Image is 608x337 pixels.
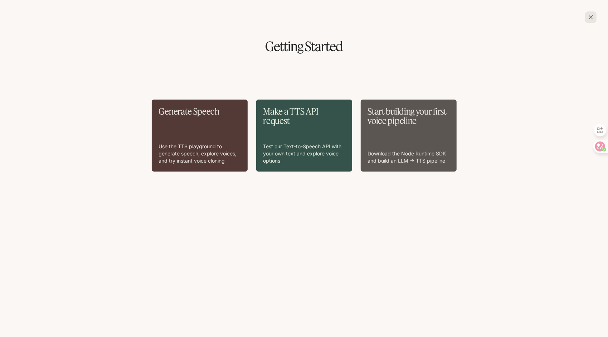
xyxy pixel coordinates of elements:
p: Start building your first voice pipeline [368,107,449,126]
a: Generate SpeechUse the TTS playground to generate speech, explore voices, and try instant voice c... [152,100,248,172]
a: Make a TTS API requestTest our Text-to-Speech API with your own text and explore voice options [256,100,352,172]
p: Generate Speech [159,107,240,116]
p: Use the TTS playground to generate speech, explore voices, and try instant voice cloning [159,143,240,164]
a: Start building your first voice pipelineDownload the Node Runtime SDK and build an LLM → TTS pipe... [361,100,457,172]
p: Make a TTS API request [263,107,345,126]
p: Test our Text-to-Speech API with your own text and explore voice options [263,143,345,164]
p: Download the Node Runtime SDK and build an LLM → TTS pipeline [368,150,449,164]
h1: Getting Started [11,40,597,53]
